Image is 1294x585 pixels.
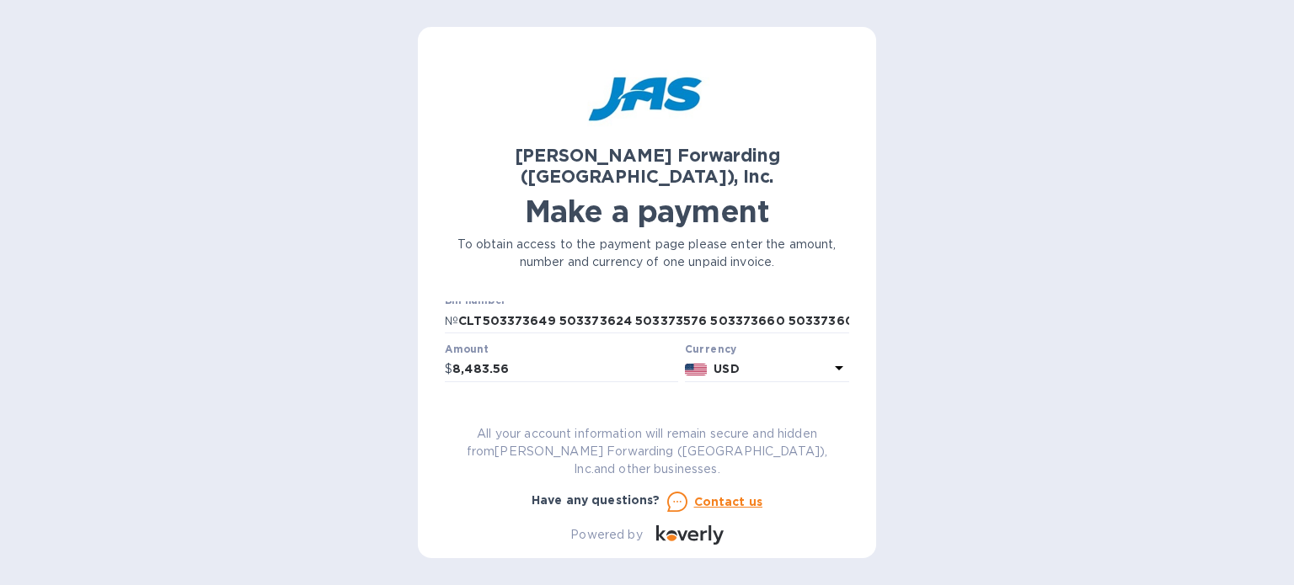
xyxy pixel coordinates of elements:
p: All your account information will remain secure and hidden from [PERSON_NAME] Forwarding ([GEOGRA... [445,425,849,478]
b: [PERSON_NAME] Forwarding ([GEOGRAPHIC_DATA]), Inc. [515,145,780,187]
h1: Make a payment [445,194,849,229]
label: Bill number [445,296,505,306]
p: № [445,312,458,330]
b: USD [714,362,739,375]
b: Have any questions? [532,493,660,507]
input: Enter bill number [458,308,849,333]
p: $ [445,360,452,378]
b: Currency [685,343,737,355]
p: To obtain access to the payment page please enter the amount, number and currency of one unpaid i... [445,236,849,271]
input: 0.00 [452,357,678,382]
u: Contact us [694,495,763,508]
p: Powered by [570,526,642,544]
label: Amount [445,344,488,354]
img: USD [685,364,708,375]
